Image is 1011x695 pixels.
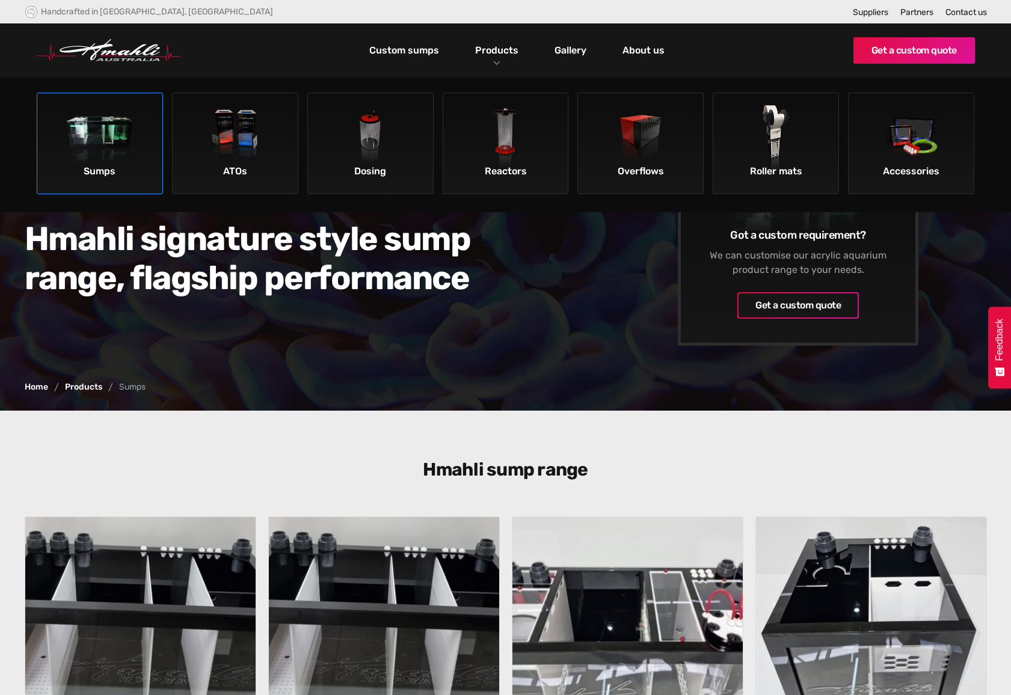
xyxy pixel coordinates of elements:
[307,93,434,194] a: DosingDosing
[25,78,987,212] nav: Products
[366,40,442,61] a: Custom sumps
[336,105,404,173] img: Dosing
[25,219,488,298] h2: Hmahli signature style sump range, flagship performance
[699,228,897,242] h6: Got a custom requirement?
[274,459,737,480] h3: Hmahli sump range
[853,37,975,64] a: Get a custom quote
[737,292,859,319] a: Get a custom quote
[699,248,897,277] div: We can customise our acrylic aquarium product range to your needs.
[577,93,704,194] a: OverflowsOverflows
[40,161,159,182] div: Sumps
[988,307,1011,388] button: Feedback - Show survey
[900,7,933,17] a: Partners
[65,383,102,391] a: Products
[552,40,589,61] a: Gallery
[472,105,539,173] img: Reactors
[201,105,269,173] img: ATOs
[443,93,569,194] a: ReactorsReactors
[37,93,163,194] a: SumpsSumps
[119,383,146,391] div: Sumps
[716,161,835,182] div: Roller mats
[755,298,841,313] div: Get a custom quote
[742,105,810,173] img: Roller mats
[172,93,298,194] a: ATOsATOs
[37,39,181,62] a: home
[877,105,945,173] img: Accessories
[945,7,987,17] a: Contact us
[619,40,668,61] a: About us
[472,41,521,59] a: Products
[41,7,273,17] div: Handcrafted in [GEOGRAPHIC_DATA], [GEOGRAPHIC_DATA]
[311,161,430,182] div: Dosing
[66,105,134,173] img: Sumps
[853,7,888,17] a: Suppliers
[607,105,675,173] img: Overflows
[37,39,181,62] img: Hmahli Australia Logo
[852,161,971,182] div: Accessories
[994,319,1005,361] span: Feedback
[581,161,700,182] div: Overflows
[848,93,974,194] a: AccessoriesAccessories
[446,161,565,182] div: Reactors
[713,93,839,194] a: Roller matsRoller mats
[466,23,527,78] div: Products
[25,383,48,391] a: Home
[176,161,295,182] div: ATOs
